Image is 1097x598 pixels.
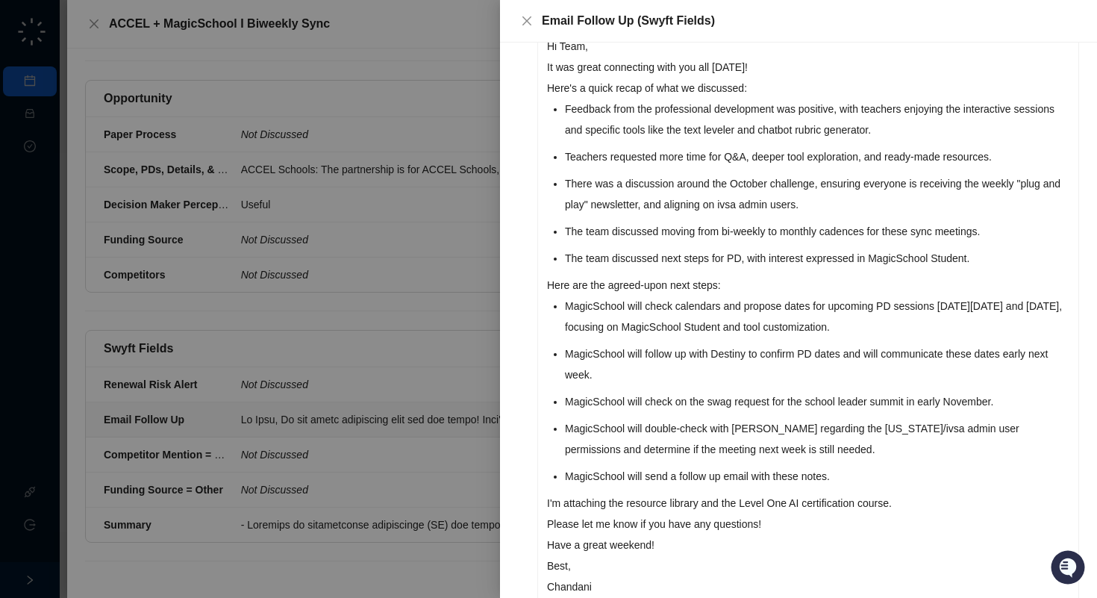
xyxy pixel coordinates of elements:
p: Here are the agreed-upon next steps: [547,275,1069,296]
p: Here's a quick recap of what we discussed: [547,78,1069,99]
li: The team discussed moving from bi-weekly to monthly cadences for these sync meetings. [565,221,1069,242]
li: MagicSchool will double-check with [PERSON_NAME] regarding the [US_STATE]/ivsa admin user permiss... [565,418,1069,460]
p: Have a great weekend! [547,535,1069,555]
div: Email Follow Up (Swyft Fields) [542,12,1079,30]
li: MagicSchool will check calendars and propose dates for upcoming PD sessions [DATE][DATE] and [DAT... [565,296,1069,337]
h2: How can we help? [15,84,272,108]
span: close [521,15,533,27]
button: Close [518,12,536,30]
a: 📶Status [61,203,121,230]
div: Start new chat [51,135,245,150]
p: Hi Team, [547,36,1069,57]
img: 5124521997842_fc6d7dfcefe973c2e489_88.png [15,135,42,162]
span: Status [82,209,115,224]
p: Chandani [547,576,1069,597]
p: It was great connecting with you all [DATE]! [547,57,1069,78]
p: I'm attaching the resource library and the Level One AI certification course. [547,493,1069,514]
a: Powered byPylon [105,245,181,257]
li: Teachers requested more time for Q&A, deeper tool exploration, and ready-made resources. [565,146,1069,167]
div: We're available if you need us! [51,150,189,162]
button: Start new chat [254,140,272,158]
div: 📚 [15,211,27,222]
li: MagicSchool will check on the swag request for the school leader summit in early November. [565,391,1069,412]
li: There was a discussion around the October challenge, ensuring everyone is receiving the weekly "p... [565,173,1069,215]
li: The team discussed next steps for PD, with interest expressed in MagicSchool Student. [565,248,1069,269]
p: Welcome 👋 [15,60,272,84]
iframe: Open customer support [1049,549,1090,589]
span: Docs [30,209,55,224]
p: Please let me know if you have any questions! [547,514,1069,535]
p: Best, [547,555,1069,576]
li: MagicSchool will follow up with Destiny to confirm PD dates and will communicate these dates earl... [565,343,1069,385]
span: Pylon [149,246,181,257]
li: Feedback from the professional development was positive, with teachers enjoying the interactive s... [565,99,1069,140]
li: MagicSchool will send a follow up email with these notes. [565,466,1069,487]
img: Swyft AI [15,15,45,45]
a: 📚Docs [9,203,61,230]
div: 📶 [67,211,79,222]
